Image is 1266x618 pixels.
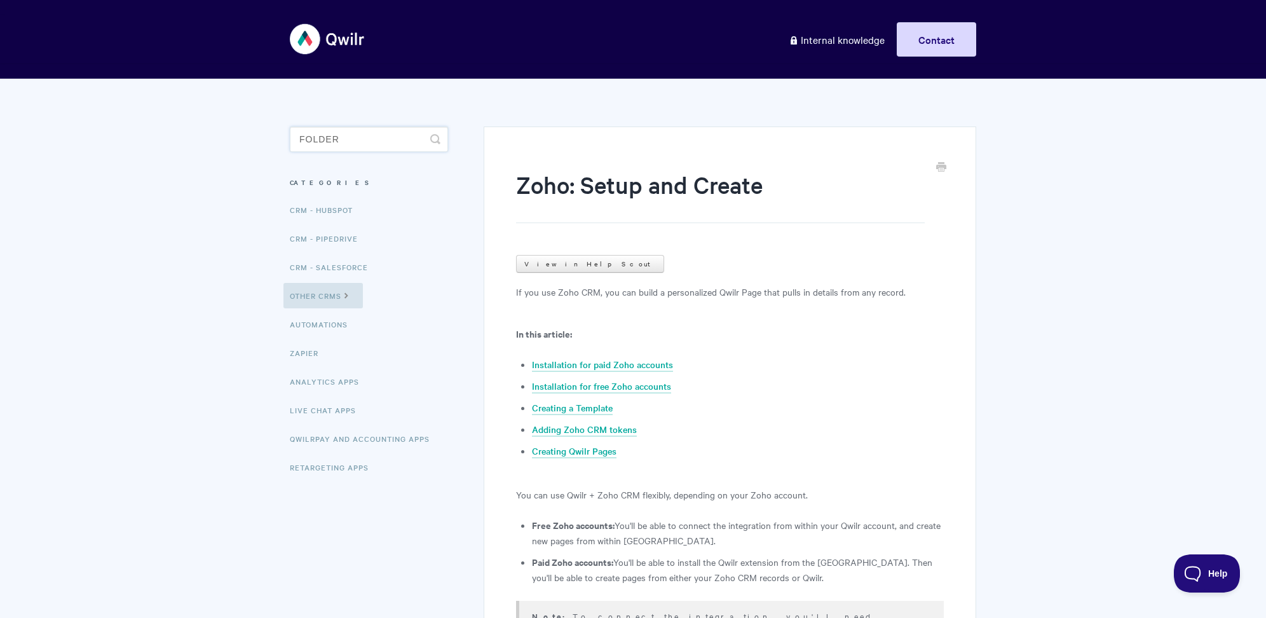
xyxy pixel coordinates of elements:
a: Installation for free Zoho accounts [532,380,671,394]
a: QwilrPay and Accounting Apps [290,426,439,451]
b: In this article: [516,327,572,340]
a: Live Chat Apps [290,397,365,423]
a: Creating a Template [532,401,613,415]
a: CRM - Salesforce [290,254,378,280]
li: You'll be able to connect the integration from within your Qwilr account, and create new pages fr... [532,518,944,548]
input: Search [290,127,448,152]
strong: Free Zoho accounts: [532,518,615,532]
a: Contact [897,22,976,57]
a: Analytics Apps [290,369,369,394]
iframe: Toggle Customer Support [1174,554,1241,593]
a: Other CRMs [283,283,363,308]
a: View in Help Scout [516,255,664,273]
a: Internal knowledge [779,22,894,57]
img: Qwilr Help Center [290,15,365,63]
a: CRM - Pipedrive [290,226,367,251]
a: CRM - HubSpot [290,197,362,223]
li: You'll be able to install the Qwilr extension from the [GEOGRAPHIC_DATA]. Then you'll be able to ... [532,554,944,585]
p: You can use Qwilr + Zoho CRM flexibly, depending on your Zoho account. [516,487,944,502]
a: Adding Zoho CRM tokens [532,423,637,437]
h3: Categories [290,171,448,194]
a: Creating Qwilr Pages [532,444,616,458]
a: Installation for paid Zoho accounts [532,358,673,372]
p: If you use Zoho CRM, you can build a personalized Qwilr Page that pulls in details from any record. [516,284,944,299]
a: Print this Article [936,161,946,175]
a: Zapier [290,340,328,366]
a: Retargeting Apps [290,455,378,480]
strong: Paid Zoho accounts: [532,555,613,568]
a: Automations [290,312,357,337]
h1: Zoho: Setup and Create [516,168,925,223]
